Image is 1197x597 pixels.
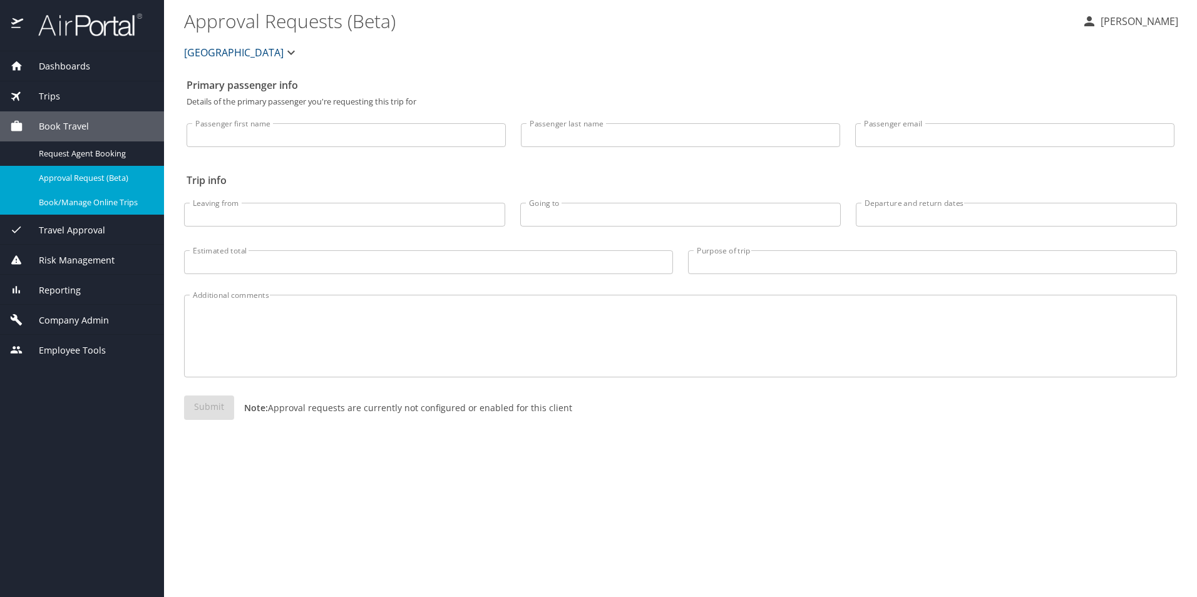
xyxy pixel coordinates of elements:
[39,148,149,160] span: Request Agent Booking
[234,401,572,414] p: Approval requests are currently not configured or enabled for this client
[1097,14,1178,29] p: [PERSON_NAME]
[23,253,115,267] span: Risk Management
[24,13,142,37] img: airportal-logo.png
[23,283,81,297] span: Reporting
[23,120,89,133] span: Book Travel
[23,223,105,237] span: Travel Approval
[11,13,24,37] img: icon-airportal.png
[1077,10,1183,33] button: [PERSON_NAME]
[39,196,149,208] span: Book/Manage Online Trips
[23,59,90,73] span: Dashboards
[187,75,1174,95] h2: Primary passenger info
[39,172,149,184] span: Approval Request (Beta)
[23,89,60,103] span: Trips
[179,40,304,65] button: [GEOGRAPHIC_DATA]
[187,98,1174,106] p: Details of the primary passenger you're requesting this trip for
[23,314,109,327] span: Company Admin
[187,170,1174,190] h2: Trip info
[184,44,284,61] span: [GEOGRAPHIC_DATA]
[184,1,1072,40] h1: Approval Requests (Beta)
[244,402,268,414] strong: Note:
[23,344,106,357] span: Employee Tools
